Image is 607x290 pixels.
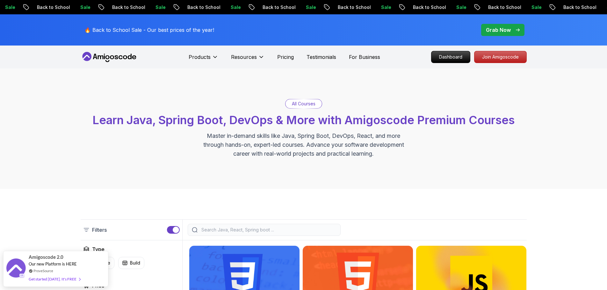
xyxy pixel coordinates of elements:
p: Back to School [178,4,221,11]
button: Products [189,53,218,66]
p: Resources [231,53,257,61]
p: Sale [447,4,467,11]
p: Back to School [329,4,372,11]
p: Sale [297,4,317,11]
p: Sale [221,4,242,11]
p: Sale [372,4,392,11]
p: Back to School [479,4,522,11]
p: Sale [522,4,543,11]
p: Back to School [253,4,297,11]
span: Our new Platform is HERE [29,261,77,266]
span: Amigoscode 2.0 [29,253,63,261]
a: ProveSource [33,268,53,273]
p: Products [189,53,211,61]
p: Filters [92,226,107,234]
button: Resources [231,53,264,66]
p: Build [130,260,140,266]
p: Back to School [103,4,146,11]
a: Dashboard [431,51,470,63]
p: Back to School [28,4,71,11]
p: Sale [146,4,167,11]
span: Learn Java, Spring Boot, DevOps & More with Amigoscode Premium Courses [92,113,515,127]
div: Get started [DATE]. It's FREE [29,275,80,283]
p: Grab Now [486,26,511,34]
input: Search Java, React, Spring boot ... [200,227,336,233]
p: All Courses [292,101,315,107]
button: Build [118,257,144,269]
p: Sale [71,4,91,11]
a: Testimonials [307,53,336,61]
p: Back to School [404,4,447,11]
img: provesource social proof notification image [6,258,25,279]
h2: Type [92,245,105,253]
a: Pricing [277,53,294,61]
p: 🔥 Back to School Sale - Our best prices of the year! [84,26,214,34]
a: For Business [349,53,380,61]
a: Join Amigoscode [474,51,527,63]
p: Master in-demand skills like Java, Spring Boot, DevOps, React, and more through hands-on, expert-... [197,131,411,158]
p: Back to School [554,4,597,11]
